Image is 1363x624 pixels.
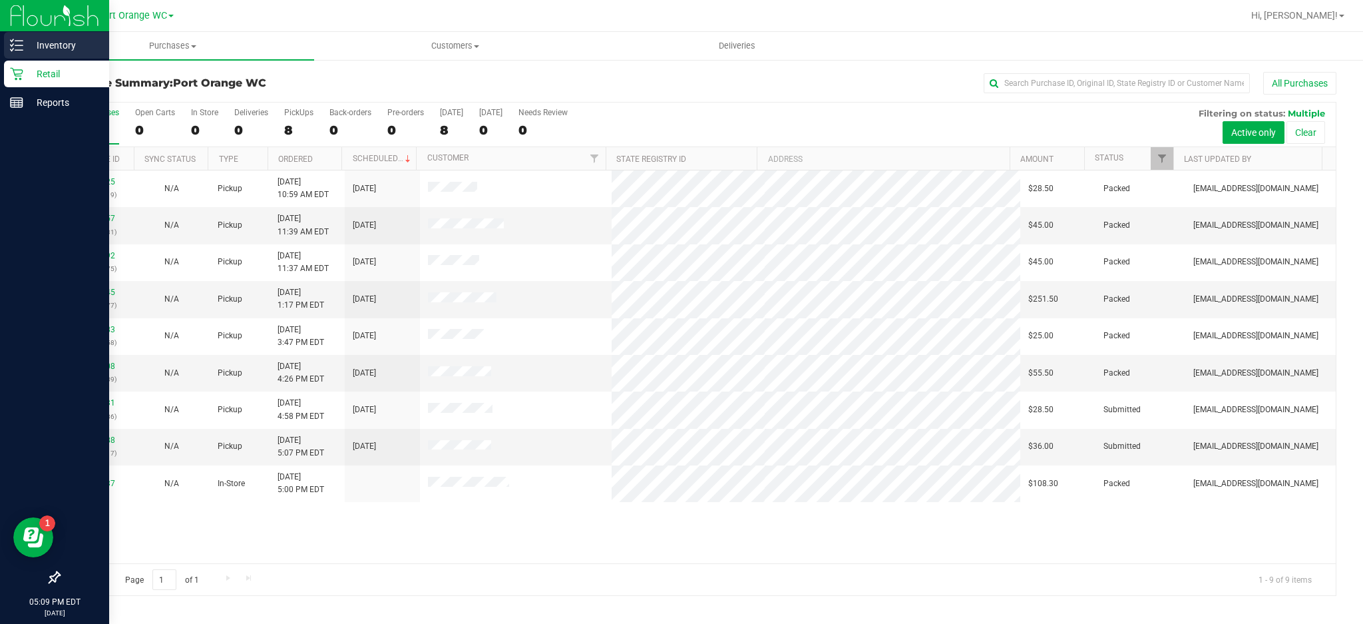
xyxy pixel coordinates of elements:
span: [EMAIL_ADDRESS][DOMAIN_NAME] [1193,477,1318,490]
div: 0 [234,123,268,138]
div: Needs Review [518,108,568,117]
div: Open Carts [135,108,175,117]
span: [EMAIL_ADDRESS][DOMAIN_NAME] [1193,440,1318,453]
div: 0 [329,123,371,138]
span: [DATE] [353,182,376,195]
span: Filtering on status: [1199,108,1285,119]
h3: Purchase Summary: [59,77,485,89]
span: [DATE] [353,330,376,342]
button: N/A [164,440,179,453]
span: [DATE] 10:59 AM EDT [278,176,329,201]
button: Active only [1223,121,1284,144]
span: Packed [1103,256,1130,268]
p: Reports [23,95,103,111]
span: Packed [1103,182,1130,195]
span: Packed [1103,330,1130,342]
a: Purchases [32,32,314,60]
span: [DATE] 3:47 PM EDT [278,324,324,349]
span: [DATE] 11:37 AM EDT [278,250,329,275]
span: Deliveries [701,40,773,52]
span: [DATE] [353,219,376,232]
span: 1 - 9 of 9 items [1248,569,1322,589]
div: [DATE] [479,108,502,117]
button: N/A [164,219,179,232]
span: [DATE] [353,404,376,416]
button: N/A [164,477,179,490]
span: Customers [315,40,596,52]
span: [DATE] 4:58 PM EDT [278,397,324,422]
span: [DATE] 11:39 AM EDT [278,212,329,238]
div: In Store [191,108,218,117]
span: [EMAIL_ADDRESS][DOMAIN_NAME] [1193,330,1318,342]
input: Search Purchase ID, Original ID, State Registry ID or Customer Name... [984,73,1250,93]
span: [EMAIL_ADDRESS][DOMAIN_NAME] [1193,256,1318,268]
button: All Purchases [1263,72,1336,95]
span: Not Applicable [164,184,179,193]
span: Not Applicable [164,442,179,451]
span: Multiple [1288,108,1325,119]
a: Filter [584,147,606,170]
button: Clear [1286,121,1325,144]
div: 0 [135,123,175,138]
div: 0 [387,123,424,138]
inline-svg: Inventory [10,39,23,52]
span: Packed [1103,477,1130,490]
span: Pickup [218,182,242,195]
span: Submitted [1103,440,1141,453]
span: Pickup [218,330,242,342]
span: Not Applicable [164,405,179,414]
span: $55.50 [1028,367,1054,380]
span: [DATE] 4:26 PM EDT [278,360,324,386]
a: State Registry ID [616,155,686,164]
span: In-Store [218,477,245,490]
span: $45.00 [1028,256,1054,268]
span: $36.00 [1028,440,1054,453]
span: Hi, [PERSON_NAME]! [1251,10,1338,21]
div: Deliveries [234,108,268,117]
span: $25.00 [1028,330,1054,342]
span: [DATE] 5:07 PM EDT [278,434,324,460]
span: $108.30 [1028,477,1058,490]
inline-svg: Retail [10,67,23,81]
span: Purchases [32,40,314,52]
span: [EMAIL_ADDRESS][DOMAIN_NAME] [1193,182,1318,195]
span: [DATE] [353,367,376,380]
p: 05:09 PM EDT [6,596,103,608]
span: [DATE] [353,440,376,453]
span: Packed [1103,367,1130,380]
span: Not Applicable [164,220,179,230]
span: $45.00 [1028,219,1054,232]
span: Not Applicable [164,479,179,488]
button: N/A [164,182,179,195]
a: Customers [314,32,596,60]
span: [DATE] [353,256,376,268]
button: N/A [164,330,179,342]
iframe: Resource center [13,517,53,557]
a: Filter [1151,147,1173,170]
a: Scheduled [353,154,413,163]
span: Port Orange WC [173,77,266,89]
span: Pickup [218,367,242,380]
span: Packed [1103,219,1130,232]
div: 8 [284,123,313,138]
span: Not Applicable [164,368,179,378]
div: 0 [518,123,568,138]
button: N/A [164,256,179,268]
span: [DATE] [353,293,376,306]
span: Page of 1 [114,569,210,590]
a: Sync Status [144,155,196,164]
span: Pickup [218,219,242,232]
p: Inventory [23,37,103,53]
span: [EMAIL_ADDRESS][DOMAIN_NAME] [1193,293,1318,306]
inline-svg: Reports [10,96,23,109]
a: Status [1095,153,1123,162]
div: [DATE] [440,108,463,117]
div: Back-orders [329,108,371,117]
a: Type [219,155,238,164]
span: [DATE] 5:00 PM EDT [278,471,324,496]
span: Submitted [1103,404,1141,416]
button: N/A [164,404,179,416]
span: Pickup [218,256,242,268]
div: PickUps [284,108,313,117]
